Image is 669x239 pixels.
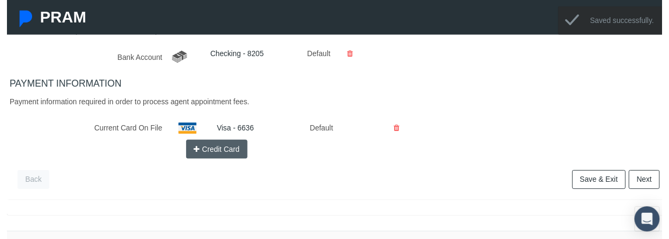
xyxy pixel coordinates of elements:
[298,49,332,67] div: Default
[214,126,252,135] a: Visa - 6636
[34,9,81,26] span: PRAM
[301,121,333,140] div: Default
[387,126,409,135] a: Delete
[183,143,246,162] button: Credit Card
[207,51,262,59] a: Checking - 8205
[340,51,362,59] a: Delete
[3,99,248,108] span: Payment information required in order to process agent appointment fees.
[11,11,28,28] img: Pram Partner
[641,211,666,236] div: Open Intercom Messenger
[167,49,186,67] img: card_bank.png
[577,174,632,193] a: Save & Exit
[175,125,194,137] img: visa.png
[635,174,666,193] a: Next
